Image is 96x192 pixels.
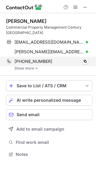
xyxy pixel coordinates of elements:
img: - [35,66,38,70]
button: Add to email campaign [6,124,92,135]
div: [PERSON_NAME] [6,18,46,24]
button: Find work email [6,138,92,147]
span: Add to email campaign [16,127,64,132]
button: save-profile-one-click [6,80,92,91]
button: Notes [6,150,92,159]
button: AI write personalized message [6,95,92,106]
span: [PHONE_NUMBER] [14,59,52,64]
img: ContactOut v5.3.10 [6,4,42,11]
span: Find work email [16,140,90,145]
span: Send email [17,112,40,117]
span: [PERSON_NAME][EMAIL_ADDRESS][DOMAIN_NAME] [14,49,84,54]
span: Notes [16,152,90,157]
div: Save to List / ATS / CRM [17,83,82,88]
button: Send email [6,109,92,120]
span: AI write personalized message [17,98,81,103]
div: Commercial Property Management Century [GEOGRAPHIC_DATA] [6,25,92,36]
span: [EMAIL_ADDRESS][DOMAIN_NAME] [14,39,84,45]
a: Show more [14,66,92,70]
